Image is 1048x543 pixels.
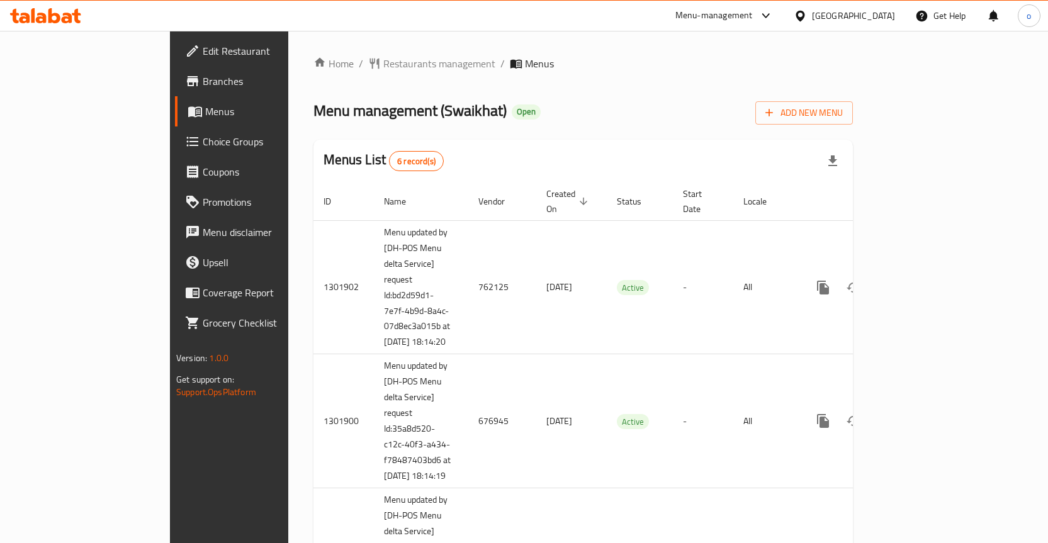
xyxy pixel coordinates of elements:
[389,151,444,171] div: Total records count
[818,146,848,176] div: Export file
[175,247,345,277] a: Upsell
[203,74,335,89] span: Branches
[468,220,536,354] td: 762125
[175,157,345,187] a: Coupons
[203,315,335,330] span: Grocery Checklist
[743,194,783,209] span: Locale
[546,186,592,216] span: Created On
[203,164,335,179] span: Coupons
[175,277,345,308] a: Coverage Report
[617,415,649,429] span: Active
[525,56,554,71] span: Menus
[175,126,345,157] a: Choice Groups
[313,56,853,71] nav: breadcrumb
[617,281,649,295] span: Active
[755,101,853,125] button: Add New Menu
[500,56,505,71] li: /
[175,217,345,247] a: Menu disclaimer
[175,66,345,96] a: Branches
[203,43,335,59] span: Edit Restaurant
[733,220,798,354] td: All
[390,155,443,167] span: 6 record(s)
[374,354,468,488] td: Menu updated by [DH-POS Menu delta Service] request Id:35a8d520-c12c-40f3-a434-f78487403bd6 at [D...
[384,194,422,209] span: Name
[175,308,345,338] a: Grocery Checklist
[546,413,572,429] span: [DATE]
[176,371,234,388] span: Get support on:
[203,134,335,149] span: Choice Groups
[176,384,256,400] a: Support.OpsPlatform
[733,354,798,488] td: All
[324,150,444,171] h2: Menus List
[478,194,521,209] span: Vendor
[546,279,572,295] span: [DATE]
[359,56,363,71] li: /
[205,104,335,119] span: Menus
[1027,9,1031,23] span: o
[203,255,335,270] span: Upsell
[175,96,345,126] a: Menus
[203,285,335,300] span: Coverage Report
[175,187,345,217] a: Promotions
[798,182,939,221] th: Actions
[812,9,895,23] div: [GEOGRAPHIC_DATA]
[176,350,207,366] span: Version:
[838,406,869,436] button: Change Status
[313,96,507,125] span: Menu management ( Swaikhat )
[368,56,495,71] a: Restaurants management
[617,194,658,209] span: Status
[374,220,468,354] td: Menu updated by [DH-POS Menu delta Service] request Id:bd2d59d1-7e7f-4b9d-8a4c-07d8ec3a015b at [D...
[209,350,228,366] span: 1.0.0
[324,194,347,209] span: ID
[512,106,541,117] span: Open
[683,186,718,216] span: Start Date
[808,272,838,303] button: more
[203,194,335,210] span: Promotions
[175,36,345,66] a: Edit Restaurant
[468,354,536,488] td: 676945
[203,225,335,240] span: Menu disclaimer
[383,56,495,71] span: Restaurants management
[673,354,733,488] td: -
[765,105,843,121] span: Add New Menu
[675,8,753,23] div: Menu-management
[808,406,838,436] button: more
[673,220,733,354] td: -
